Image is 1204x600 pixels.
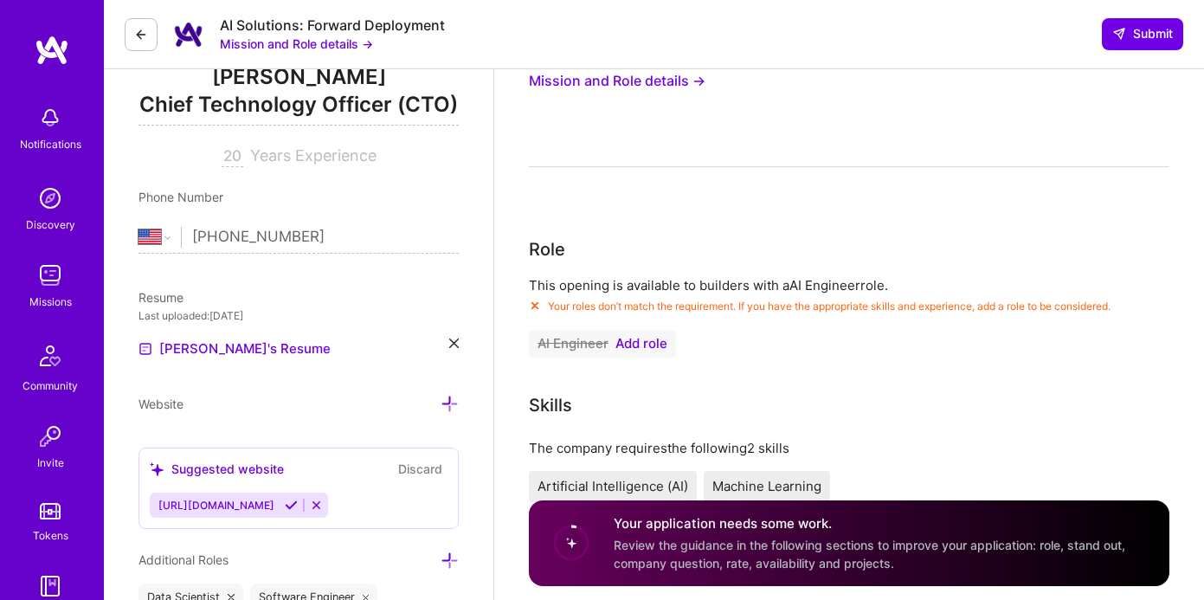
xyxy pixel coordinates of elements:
img: Resume [138,342,152,356]
span: Resume [138,290,183,305]
h4: Your application needs some work. [614,514,1149,532]
i: icon SendLight [1112,27,1126,41]
span: Artificial Intelligence (AI) [538,478,688,494]
span: Additional Roles [138,552,229,567]
span: Your roles don’t match the requirement. If you have the appropriate skills and experience, add a ... [548,300,1111,313]
img: discovery [33,181,68,216]
div: Skills [529,392,572,418]
span: [PERSON_NAME] [138,64,459,90]
span: AI Engineer [538,337,608,351]
span: Chief Technology Officer (CTO) [138,90,459,126]
span: Phone Number [138,190,223,204]
img: tokens [40,503,61,519]
img: bell [33,100,68,135]
i: Reject [310,499,323,512]
span: Add role [615,337,667,351]
button: Discard [393,459,447,479]
span: Years Experience [250,146,377,165]
span: Website [138,397,183,411]
button: Mission and Role details → [220,35,373,53]
div: Community [23,377,78,395]
div: Last uploaded: [DATE] [138,306,459,325]
button: Submit [1102,18,1183,49]
div: Missions [29,293,72,311]
span: Submit [1112,25,1173,42]
div: Role [529,236,565,262]
button: Mission and Role details → [529,65,705,97]
span: [URL][DOMAIN_NAME] [158,499,274,512]
input: +1 (000) 000-0000 [192,212,459,262]
img: teamwork [33,258,68,293]
div: The company requires the following 2 skills [529,439,1169,457]
span: Machine Learning [712,478,821,494]
i: icon LeftArrowDark [134,28,148,42]
img: Invite [33,419,68,454]
img: Community [29,335,71,377]
span: Review the guidance in the following sections to improve your application: role, stand out, compa... [614,538,1125,571]
p: This opening is available to builders with a AI Engineer role. [529,276,1169,294]
i: icon Close [449,339,459,348]
i: Check [529,300,541,312]
button: AI EngineerAdd role [529,330,676,358]
i: icon SuggestedTeams [150,462,164,477]
div: AI Solutions: Forward Deployment [220,16,445,35]
img: Company Logo [171,17,206,52]
div: Suggested website [150,460,284,478]
div: Discovery [26,216,75,234]
i: Accept [285,499,298,512]
div: Notifications [20,135,81,153]
div: Tokens [33,526,68,545]
img: logo [35,35,69,66]
input: XX [222,146,243,167]
a: [PERSON_NAME]'s Resume [138,339,331,359]
div: Invite [37,454,64,472]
